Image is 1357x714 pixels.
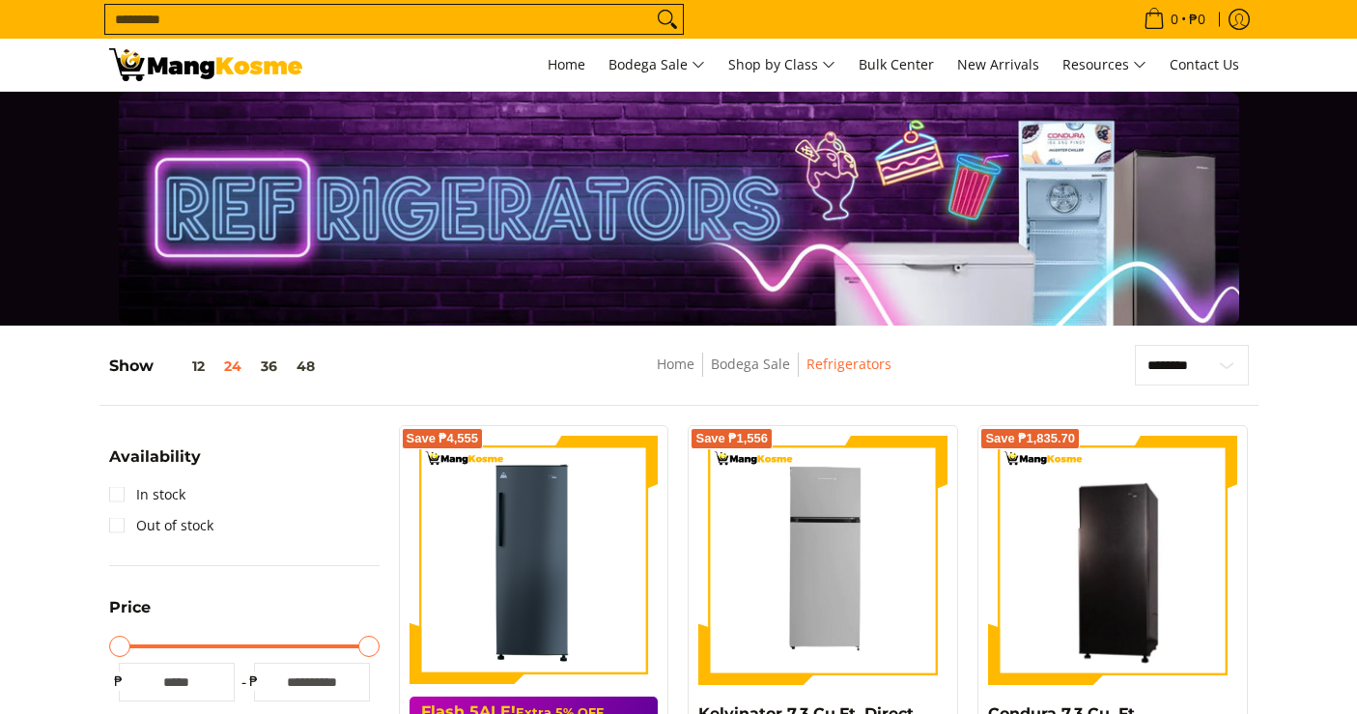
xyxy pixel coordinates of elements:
[985,433,1075,444] span: Save ₱1,835.70
[1168,13,1181,26] span: 0
[957,55,1039,73] span: New Arrivals
[1062,53,1146,77] span: Resources
[244,671,264,691] span: ₱
[608,53,705,77] span: Bodega Sale
[407,433,479,444] span: Save ₱4,555
[652,5,683,34] button: Search
[1053,39,1156,91] a: Resources
[214,358,251,374] button: 24
[410,436,659,685] img: Condura 7.0 Cu. Ft. Upright Freezer Inverter Refrigerator, CUF700MNi (Class A)
[711,355,790,373] a: Bodega Sale
[109,479,185,510] a: In stock
[516,353,1032,396] nav: Breadcrumbs
[1138,9,1211,30] span: •
[719,39,845,91] a: Shop by Class
[698,436,947,685] img: Kelvinator 7.3 Cu.Ft. Direct Cool KLC Manual Defrost Standard Refrigerator (Silver) (Class A)
[109,671,128,691] span: ₱
[599,39,715,91] a: Bodega Sale
[988,439,1237,682] img: Condura 7.3 Cu. Ft. Single Door - Direct Cool Inverter Refrigerator, CSD700SAi (Class A)
[1170,55,1239,73] span: Contact Us
[109,510,213,541] a: Out of stock
[154,358,214,374] button: 12
[548,55,585,73] span: Home
[1160,39,1249,91] a: Contact Us
[109,600,151,630] summary: Open
[109,600,151,615] span: Price
[859,55,934,73] span: Bulk Center
[806,355,891,373] a: Refrigerators
[287,358,325,374] button: 48
[1186,13,1208,26] span: ₱0
[728,53,835,77] span: Shop by Class
[109,449,201,479] summary: Open
[538,39,595,91] a: Home
[109,357,325,376] h5: Show
[849,39,944,91] a: Bulk Center
[695,433,768,444] span: Save ₱1,556
[109,449,201,465] span: Availability
[657,355,694,373] a: Home
[251,358,287,374] button: 36
[947,39,1049,91] a: New Arrivals
[322,39,1249,91] nav: Main Menu
[109,48,302,81] img: Bodega Sale Refrigerator l Mang Kosme: Home Appliances Warehouse Sale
